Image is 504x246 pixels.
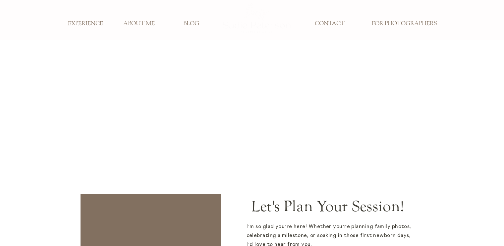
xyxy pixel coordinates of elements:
[64,20,107,28] a: EXPERIENCE
[308,20,352,28] a: CONTACT
[232,198,424,213] h2: Let's Plan Your Session!
[367,20,442,28] a: FOR PHOTOGRAPHERS
[169,20,213,28] a: BLOG
[117,20,161,28] a: ABOUT ME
